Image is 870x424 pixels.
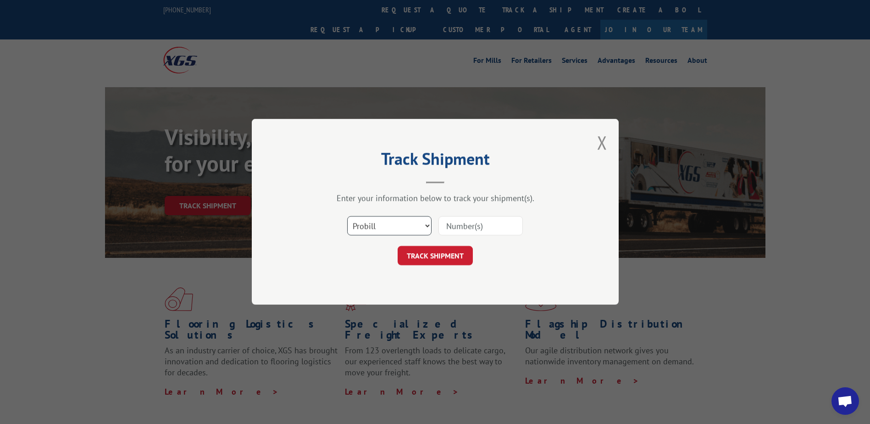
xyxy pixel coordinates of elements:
[298,152,573,170] h2: Track Shipment
[298,193,573,204] div: Enter your information below to track your shipment(s).
[597,130,607,155] button: Close modal
[438,217,523,236] input: Number(s)
[831,387,859,415] a: Open chat
[398,246,473,266] button: TRACK SHIPMENT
